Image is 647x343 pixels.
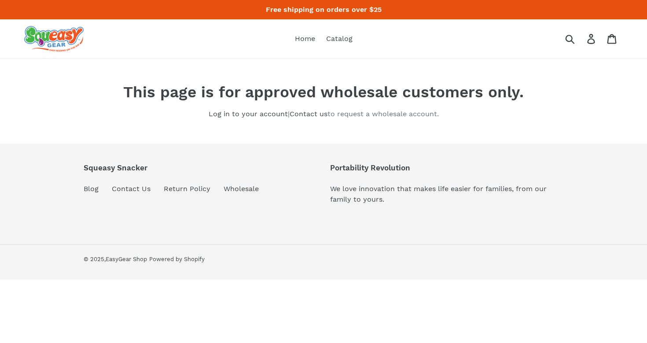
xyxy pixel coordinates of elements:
a: EasyGear Shop [106,256,147,262]
img: squeasy gear snacker portable food pouch [24,26,84,52]
a: Wholesale [224,184,259,193]
a: Powered by Shopify [149,256,205,262]
small: © 2025, [84,256,147,262]
span: Home [295,34,315,43]
p: Squeasy Snacker [84,163,259,172]
a: Contact us [290,110,327,118]
a: Log in to your account [209,110,288,118]
p: We love innovation that makes life easier for families, from our family to yours. [330,184,563,205]
a: Catalog [322,32,357,45]
a: Home [290,32,320,45]
a: Blog [84,184,99,193]
input: Search [568,29,592,48]
p: Portability Revolution [330,163,563,172]
a: Contact Us [112,184,151,193]
a: Return Policy [164,184,210,193]
span: Catalog [326,34,353,43]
